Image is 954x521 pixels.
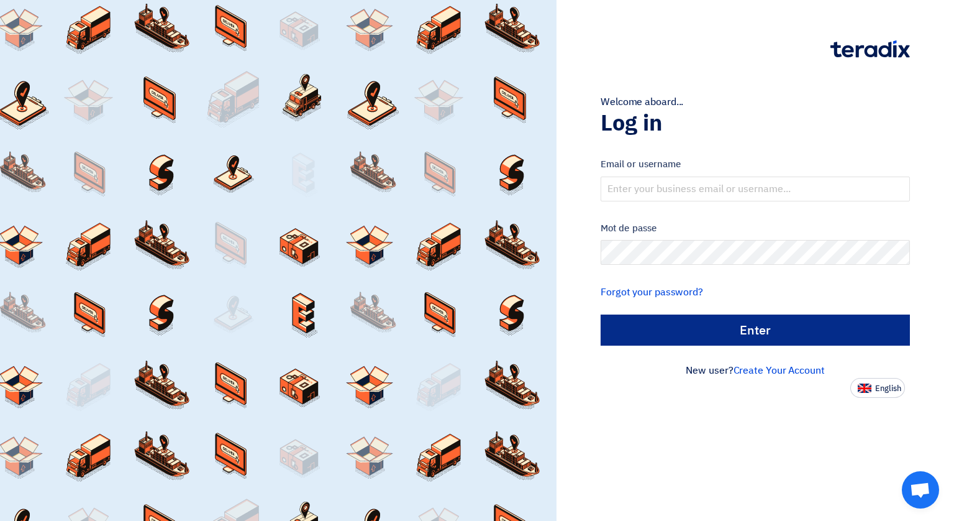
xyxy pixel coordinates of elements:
[875,384,901,393] span: English
[601,157,910,172] label: Email or username
[601,95,910,109] div: Welcome aboard...
[601,177,910,201] input: Enter your business email or username...
[601,285,703,300] a: Forgot your password?
[601,109,910,137] h1: Log in
[601,315,910,346] input: Enter
[858,384,871,393] img: en-US.png
[830,40,910,58] img: Teradix logo
[734,363,825,378] a: Create Your Account
[902,471,939,509] div: Open chat
[601,221,910,236] label: Mot de passe
[850,378,905,398] button: English
[686,363,824,378] font: New user?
